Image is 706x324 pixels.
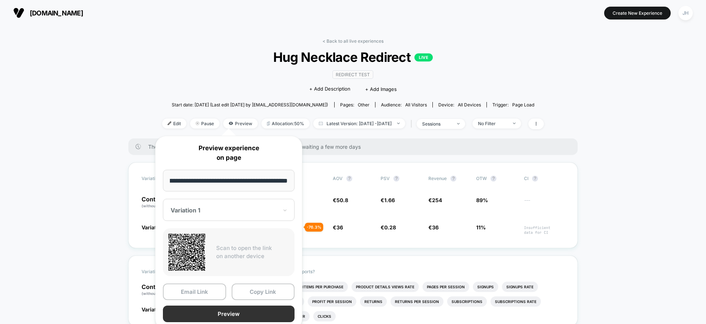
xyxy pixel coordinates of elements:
span: | [409,119,417,129]
span: 1.66 [384,197,395,203]
span: (without changes) [142,291,175,296]
button: Email Link [163,283,226,300]
span: All Visitors [405,102,427,108]
button: JH [676,6,695,21]
img: end [457,123,460,124]
img: end [196,121,199,125]
button: ? [450,176,456,182]
span: € [428,197,442,203]
img: rebalance [267,121,270,126]
button: Preview [163,306,295,322]
span: Insufficient data for CI [524,225,564,235]
span: 254 [432,197,442,203]
div: JH [678,6,693,20]
button: ? [532,176,538,182]
img: edit [168,121,171,125]
span: Variation [142,176,182,182]
span: PSV [381,176,390,181]
span: Variation 1 [142,224,168,230]
span: 0.28 [384,224,396,230]
button: ? [346,176,352,182]
span: Hug Necklace Redirect [181,49,525,65]
li: Product Details Views Rate [352,282,419,292]
span: Variation [142,269,182,275]
p: Would like to see more reports? [249,269,565,274]
span: Allocation: 50% [261,119,310,128]
button: [DOMAIN_NAME] [11,7,85,19]
span: € [381,197,395,203]
span: There are still no statistically significant results. We recommend waiting a few more days [148,144,563,150]
button: Create New Experience [604,7,671,20]
span: Device: [432,102,486,108]
li: Profit Per Session [308,296,356,307]
span: Pause [190,119,220,128]
span: other [358,102,370,108]
span: 89% [476,197,488,203]
p: Control [142,196,182,209]
div: Trigger: [492,102,534,108]
img: end [513,123,516,124]
img: end [397,123,400,124]
p: Preview experience on page [163,144,295,162]
li: Subscriptions Rate [491,296,541,307]
button: ? [491,176,496,182]
span: 36 [336,224,343,230]
p: Scan to open the link on another device [216,244,289,261]
span: Revenue [428,176,447,181]
span: Edit [162,119,186,128]
li: Returns [360,296,387,307]
li: Returns Per Session [391,296,443,307]
li: Signups Rate [502,282,538,292]
span: + Add Description [309,85,350,93]
div: sessions [422,121,452,127]
span: OTW [476,176,517,182]
span: [DOMAIN_NAME] [30,9,83,17]
span: € [428,224,439,230]
img: Visually logo [13,7,24,18]
img: calendar [319,121,323,125]
li: Items Per Purchase [298,282,348,292]
p: Control [142,284,188,296]
span: € [333,224,343,230]
div: Audience: [381,102,427,108]
div: No Filter [478,121,507,126]
span: 50.8 [336,197,348,203]
span: 11% [476,224,486,230]
span: CI [524,176,564,182]
button: Copy Link [232,283,295,300]
li: Pages Per Session [422,282,469,292]
span: Preview [223,119,258,128]
div: - 76.3 % [305,223,323,232]
span: Latest Version: [DATE] - [DATE] [313,119,405,128]
span: Redirect Test [332,70,373,79]
span: (without changes) [142,204,175,208]
span: 36 [432,224,439,230]
span: Start date: [DATE] (Last edit [DATE] by [EMAIL_ADDRESS][DOMAIN_NAME]) [172,102,328,108]
span: € [333,197,348,203]
span: + Add Images [365,86,397,92]
li: Subscriptions [447,296,487,307]
li: Signups [473,282,498,292]
span: all devices [458,102,481,108]
span: € [381,224,396,230]
span: --- [524,198,564,209]
span: AOV [333,176,343,181]
span: Variation 1 [142,306,168,313]
a: < Back to all live experiences [322,38,384,44]
p: LIVE [414,53,433,61]
button: ? [393,176,399,182]
li: Clicks [313,311,336,321]
div: Pages: [340,102,370,108]
span: Page Load [512,102,534,108]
